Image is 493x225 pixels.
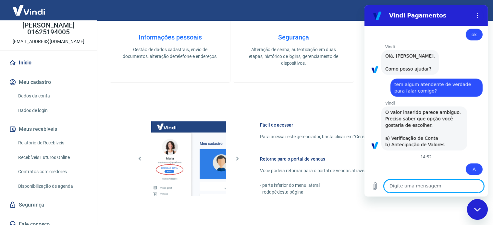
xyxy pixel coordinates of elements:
p: Para acessar este gerenciador, basta clicar em “Gerenciar conta” no menu lateral do portal de ven... [260,133,462,140]
a: Dados de login [16,104,89,117]
img: Vindi [8,0,50,20]
a: Início [8,56,89,70]
iframe: Botão para abrir a janela de mensagens, conversa em andamento [467,199,488,220]
a: Contratos com credores [16,165,89,178]
h6: Fácil de acessar [260,122,462,128]
button: Sair [462,5,485,17]
img: Imagem da dashboard mostrando o botão de gerenciar conta na sidebar no lado esquerdo [151,121,226,196]
a: Disponibilização de agenda [16,180,89,193]
p: Você poderá retornar para o portal de vendas através das seguintes maneiras: [260,167,462,174]
h4: Segurança [244,33,343,41]
a: Relatório de Recebíveis [16,136,89,150]
p: - rodapé desta página [260,189,462,196]
p: [EMAIL_ADDRESS][DOMAIN_NAME] [13,38,84,45]
h6: Retorne para o portal de vendas [260,156,462,162]
p: - parte inferior do menu lateral [260,182,462,189]
p: [PERSON_NAME] 01625194005 [5,22,92,36]
iframe: Janela de mensagens [364,5,488,197]
p: Alteração de senha, autenticação em duas etapas, histórico de logins, gerenciamento de dispositivos. [244,46,343,67]
a: Segurança [8,198,89,212]
button: Meu cadastro [8,75,89,89]
button: Meus recebíveis [8,122,89,136]
h4: Informações pessoais [120,33,220,41]
p: Gestão de dados cadastrais, envio de documentos, alteração de telefone e endereços. [120,46,220,60]
a: Recebíveis Futuros Online [16,151,89,164]
a: Dados da conta [16,89,89,103]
